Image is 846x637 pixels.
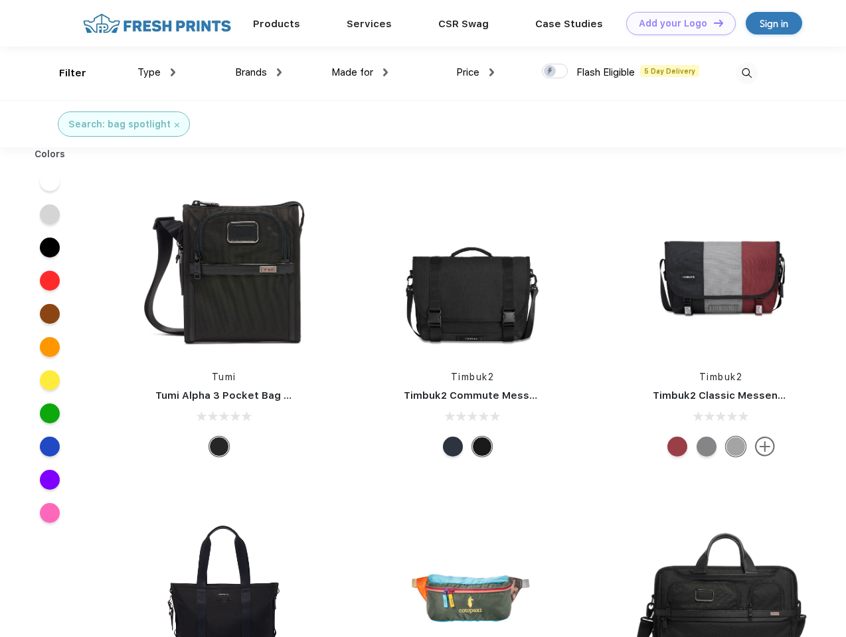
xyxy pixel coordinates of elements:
[135,180,312,357] img: func=resize&h=266
[253,18,300,30] a: Products
[699,372,743,382] a: Timbuk2
[489,68,494,76] img: dropdown.png
[404,389,582,401] a: Timbuk2 Commute Messenger Bag
[451,372,495,382] a: Timbuk2
[640,65,699,77] span: 5 Day Delivery
[209,437,229,457] div: Black
[331,66,373,78] span: Made for
[383,68,388,76] img: dropdown.png
[79,12,235,35] img: fo%20logo%202.webp
[59,66,86,81] div: Filter
[277,68,282,76] img: dropdown.png
[755,437,775,457] img: more.svg
[667,437,687,457] div: Eco Bookish
[384,180,560,357] img: func=resize&h=266
[653,389,817,401] a: Timbuk2 Classic Messenger Bag
[212,372,236,382] a: Tumi
[25,147,76,161] div: Colors
[137,66,161,78] span: Type
[726,437,746,457] div: Eco Rind Pop
[633,180,809,357] img: func=resize&h=266
[171,68,175,76] img: dropdown.png
[175,123,179,127] img: filter_cancel.svg
[736,62,758,84] img: desktop_search.svg
[472,437,492,457] div: Eco Black
[456,66,479,78] span: Price
[576,66,635,78] span: Flash Eligible
[746,12,802,35] a: Sign in
[443,437,463,457] div: Eco Nautical
[639,18,707,29] div: Add your Logo
[760,16,788,31] div: Sign in
[714,19,723,27] img: DT
[235,66,267,78] span: Brands
[155,389,311,401] a: Tumi Alpha 3 Pocket Bag Small
[68,117,171,131] div: Search: bag spotlight
[697,437,717,457] div: Eco Gunmetal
